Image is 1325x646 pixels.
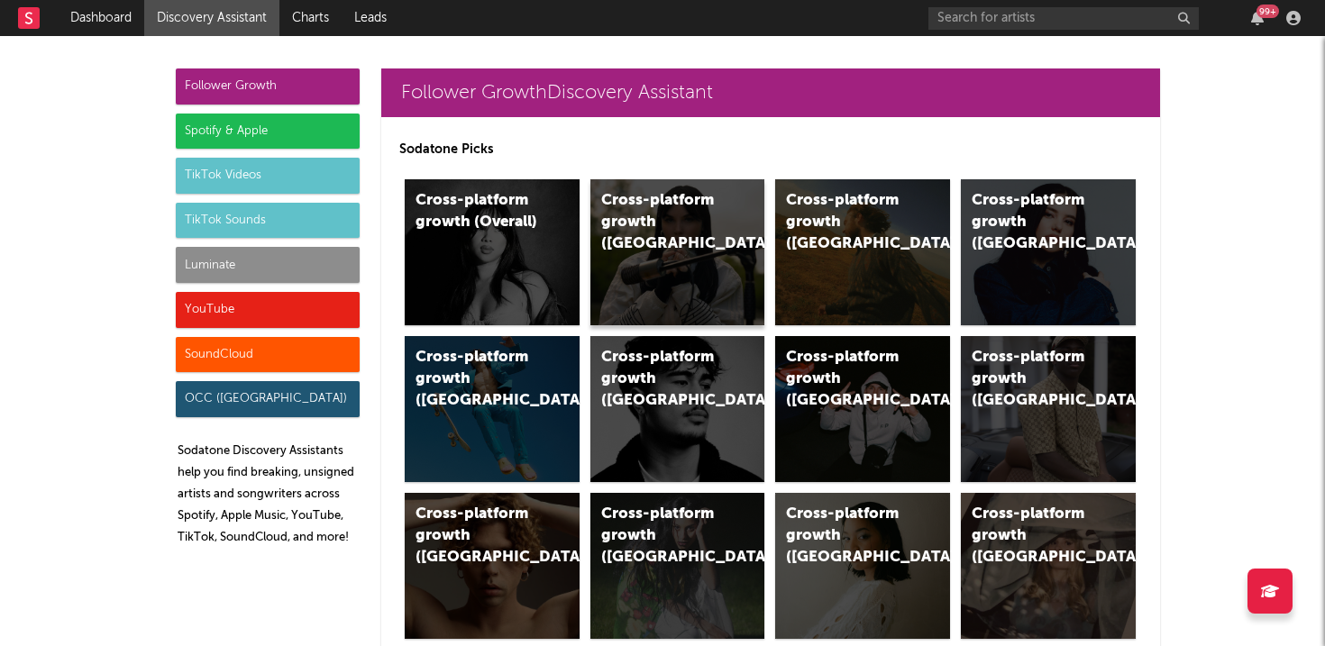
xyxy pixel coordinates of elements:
a: Cross-platform growth ([GEOGRAPHIC_DATA]) [590,493,765,639]
div: Spotify & Apple [176,114,360,150]
div: YouTube [176,292,360,328]
a: Cross-platform growth ([GEOGRAPHIC_DATA]) [961,493,1136,639]
div: Cross-platform growth ([GEOGRAPHIC_DATA]) [601,347,724,412]
button: 99+ [1251,11,1264,25]
div: SoundCloud [176,337,360,373]
a: Cross-platform growth ([GEOGRAPHIC_DATA]) [405,336,580,482]
div: Cross-platform growth ([GEOGRAPHIC_DATA]) [601,190,724,255]
div: Cross-platform growth ([GEOGRAPHIC_DATA]) [972,190,1094,255]
div: Cross-platform growth ([GEOGRAPHIC_DATA]) [786,190,909,255]
a: Cross-platform growth ([GEOGRAPHIC_DATA]) [961,336,1136,482]
input: Search for artists [928,7,1199,30]
div: TikTok Sounds [176,203,360,239]
div: Cross-platform growth ([GEOGRAPHIC_DATA]) [972,504,1094,569]
a: Cross-platform growth ([GEOGRAPHIC_DATA]) [590,336,765,482]
p: Sodatone Discovery Assistants help you find breaking, unsigned artists and songwriters across Spo... [178,441,360,549]
div: Cross-platform growth ([GEOGRAPHIC_DATA]) [972,347,1094,412]
div: 99 + [1256,5,1279,18]
div: Follower Growth [176,68,360,105]
div: Cross-platform growth ([GEOGRAPHIC_DATA]/GSA) [786,347,909,412]
a: Cross-platform growth ([GEOGRAPHIC_DATA]/GSA) [775,336,950,482]
a: Cross-platform growth ([GEOGRAPHIC_DATA]) [775,493,950,639]
div: Cross-platform growth (Overall) [416,190,538,233]
a: Cross-platform growth ([GEOGRAPHIC_DATA]) [590,179,765,325]
a: Cross-platform growth ([GEOGRAPHIC_DATA]) [775,179,950,325]
div: Cross-platform growth ([GEOGRAPHIC_DATA]) [416,347,538,412]
div: Luminate [176,247,360,283]
a: Follower GrowthDiscovery Assistant [381,68,1160,117]
div: Cross-platform growth ([GEOGRAPHIC_DATA]) [786,504,909,569]
p: Sodatone Picks [399,139,1142,160]
div: TikTok Videos [176,158,360,194]
div: Cross-platform growth ([GEOGRAPHIC_DATA]) [416,504,538,569]
a: Cross-platform growth ([GEOGRAPHIC_DATA]) [961,179,1136,325]
a: Cross-platform growth (Overall) [405,179,580,325]
div: Cross-platform growth ([GEOGRAPHIC_DATA]) [601,504,724,569]
a: Cross-platform growth ([GEOGRAPHIC_DATA]) [405,493,580,639]
div: OCC ([GEOGRAPHIC_DATA]) [176,381,360,417]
